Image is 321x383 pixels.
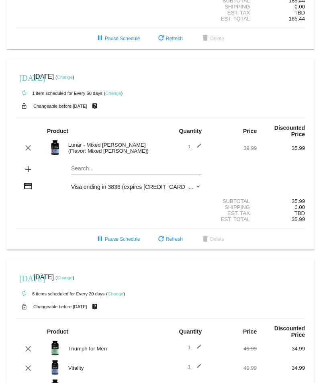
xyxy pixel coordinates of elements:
[57,275,73,280] a: Change
[47,328,68,335] strong: Product
[200,235,210,244] mat-icon: delete
[23,363,33,373] mat-icon: clear
[47,128,68,134] strong: Product
[294,210,305,216] span: TBD
[292,216,305,222] span: 35.99
[19,88,29,98] mat-icon: autorenew
[200,36,224,41] span: Delete
[95,34,105,43] mat-icon: pause
[209,365,257,371] div: 49.99
[294,204,305,210] span: 0.00
[194,31,231,46] button: Delete
[274,125,305,137] strong: Discounted Price
[95,236,140,242] span: Pause Schedule
[150,232,189,246] button: Refresh
[192,344,202,354] mat-icon: edit
[294,4,305,10] span: 0.00
[188,344,202,350] span: 1
[194,232,231,246] button: Delete
[89,232,146,246] button: Pause Schedule
[108,291,123,296] a: Change
[156,34,166,43] mat-icon: refresh
[33,104,87,109] small: Changeable before [DATE]
[209,204,257,210] div: Shipping
[209,198,257,204] div: Subtotal
[57,75,73,80] a: Change
[19,301,29,312] mat-icon: lock_open
[209,16,257,22] div: Est. Total
[23,164,33,174] mat-icon: add
[95,36,140,41] span: Pause Schedule
[71,184,206,190] span: Visa ending in 3836 (expires [CREDIT_CARD_DATA])
[156,236,183,242] span: Refresh
[19,101,29,111] mat-icon: lock_open
[274,325,305,338] strong: Discounted Price
[19,72,29,82] mat-icon: [DATE]
[106,291,125,296] small: ( )
[209,4,257,10] div: Shipping
[23,344,33,354] mat-icon: clear
[209,216,257,222] div: Est. Total
[19,273,29,283] mat-icon: [DATE]
[64,142,161,154] div: Lunar - Mixed [PERSON_NAME] (Flavor: Mixed [PERSON_NAME])
[95,235,105,244] mat-icon: pause
[55,75,74,80] small: ( )
[209,210,257,216] div: Est. Tax
[257,145,305,151] div: 35.99
[150,31,189,46] button: Refresh
[105,91,121,96] a: Change
[257,198,305,204] div: 35.99
[257,365,305,371] div: 34.99
[156,36,183,41] span: Refresh
[23,181,33,191] mat-icon: credit_card
[16,91,102,96] small: 1 item scheduled for Every 60 days
[90,301,100,312] mat-icon: live_help
[16,291,104,296] small: 6 items scheduled for Every 20 days
[64,346,161,352] div: Triumph for Men
[188,143,202,150] span: 1
[47,359,63,375] img: Image-1-Vitality-1000x1000-1.png
[23,143,33,153] mat-icon: clear
[71,184,202,190] mat-select: Payment Method
[47,340,63,356] img: Image-1-Triumph_carousel-front-transp.png
[179,328,202,335] strong: Quantity
[156,235,166,244] mat-icon: refresh
[104,91,123,96] small: ( )
[200,34,210,43] mat-icon: delete
[47,139,63,156] img: Image-1-Carousel-Lunar-MB-Roman-Berezecky.png
[89,31,146,46] button: Pause Schedule
[243,328,257,335] strong: Price
[209,145,257,151] div: 39.99
[192,143,202,153] mat-icon: edit
[179,128,202,134] strong: Quantity
[71,166,202,172] input: Search...
[209,10,257,16] div: Est. Tax
[19,289,29,299] mat-icon: autorenew
[294,10,305,16] span: TBD
[33,304,87,309] small: Changeable before [DATE]
[243,128,257,134] strong: Price
[64,365,161,371] div: Vitality
[257,346,305,352] div: 34.99
[188,364,202,370] span: 1
[289,16,305,22] span: 185.44
[192,363,202,373] mat-icon: edit
[90,101,100,111] mat-icon: live_help
[200,236,224,242] span: Delete
[55,275,74,280] small: ( )
[209,346,257,352] div: 49.99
